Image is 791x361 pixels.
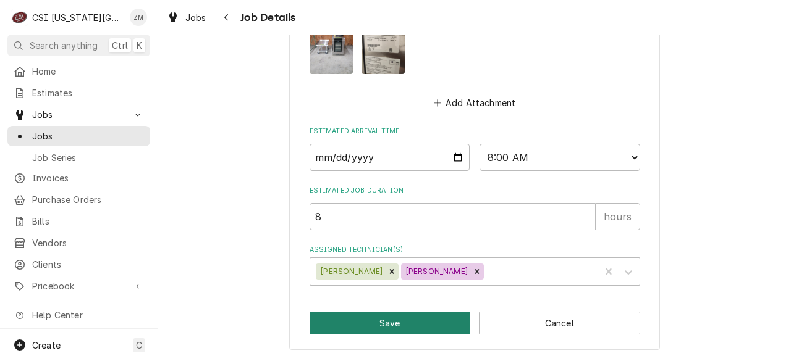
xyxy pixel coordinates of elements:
div: CSI [US_STATE][GEOGRAPHIC_DATA] [32,11,123,24]
div: Estimated Job Duration [310,186,640,230]
div: Button Group [310,312,640,334]
span: C [136,339,142,352]
label: Assigned Technician(s) [310,245,640,255]
a: Jobs [7,126,150,146]
span: Pricebook [32,280,125,293]
div: [PERSON_NAME] [316,263,385,280]
button: Save [310,312,471,334]
button: Cancel [479,312,640,334]
span: Home [32,65,144,78]
a: Job Series [7,147,150,168]
div: C [11,9,28,26]
img: 0k6Sxif7Q2C94WSJYJmy [362,17,405,74]
span: Help Center [32,309,143,322]
select: Time Select [480,144,640,171]
div: [PERSON_NAME] [401,263,470,280]
button: Add Attachment [431,94,518,112]
div: Estimated Arrival Time [310,127,640,170]
a: Go to What's New [7,326,150,347]
a: Clients [7,254,150,275]
div: CSI Kansas City's Avatar [11,9,28,26]
div: Remove Will Larsen [470,263,484,280]
a: Purchase Orders [7,189,150,210]
span: Jobs [32,108,125,121]
span: Clients [32,258,144,271]
span: Jobs [32,130,144,143]
button: Search anythingCtrlK [7,35,150,56]
a: Jobs [162,7,211,28]
div: Remove Damon Cantu [385,263,399,280]
span: Bills [32,215,144,228]
span: Ctrl [112,39,128,52]
div: ZM [130,9,147,26]
div: hours [596,203,640,230]
span: K [137,39,142,52]
label: Estimated Job Duration [310,186,640,196]
div: Zach Masters's Avatar [130,9,147,26]
a: Vendors [7,233,150,253]
a: Estimates [7,83,150,103]
span: Search anything [30,39,98,52]
span: Vendors [32,236,144,249]
a: Bills [7,211,150,231]
div: Assigned Technician(s) [310,245,640,285]
span: Job Series [32,151,144,164]
span: Estimates [32,86,144,99]
span: Create [32,340,61,351]
img: 0Jo4imHLTzylgO8sfhhs [310,17,353,74]
span: Purchase Orders [32,193,144,206]
button: Navigate back [217,7,237,27]
div: Button Group Row [310,312,640,334]
span: Invoices [32,172,144,185]
a: Go to Help Center [7,305,150,325]
label: Estimated Arrival Time [310,127,640,136]
a: Go to Jobs [7,104,150,125]
span: Jobs [185,11,206,24]
span: Job Details [237,9,296,26]
a: Go to Pricebook [7,276,150,296]
input: Date [310,144,470,171]
a: Invoices [7,168,150,188]
a: Home [7,61,150,81]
